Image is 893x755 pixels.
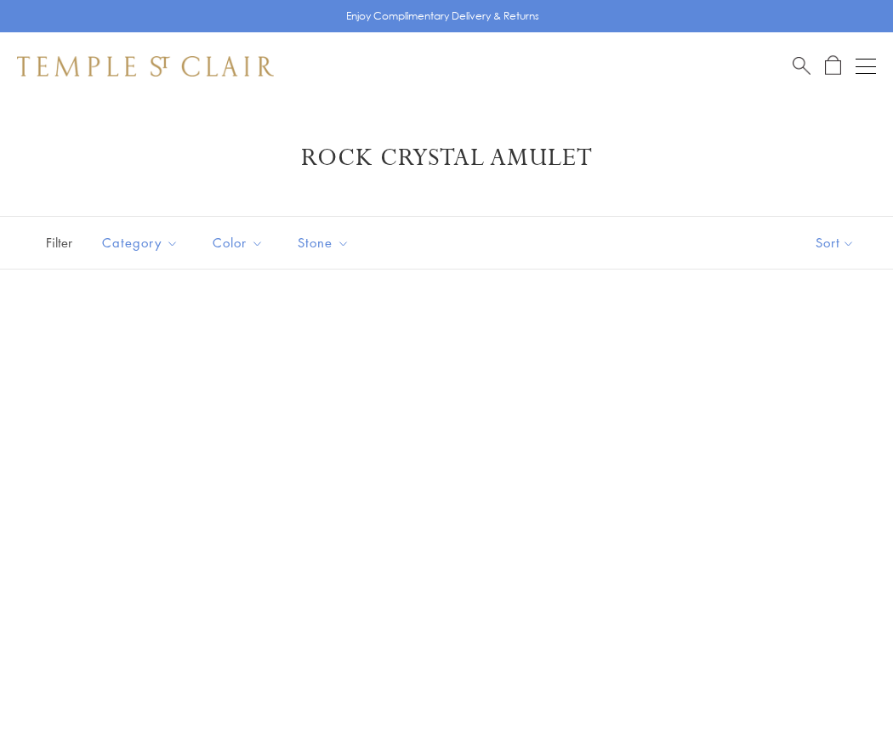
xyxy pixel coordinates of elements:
[793,55,811,77] a: Search
[856,56,876,77] button: Open navigation
[204,232,276,253] span: Color
[285,224,362,262] button: Stone
[777,217,893,269] button: Show sort by
[346,8,539,25] p: Enjoy Complimentary Delivery & Returns
[94,232,191,253] span: Category
[17,56,274,77] img: Temple St. Clair
[289,232,362,253] span: Stone
[89,224,191,262] button: Category
[43,143,850,173] h1: Rock Crystal Amulet
[825,55,841,77] a: Open Shopping Bag
[200,224,276,262] button: Color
